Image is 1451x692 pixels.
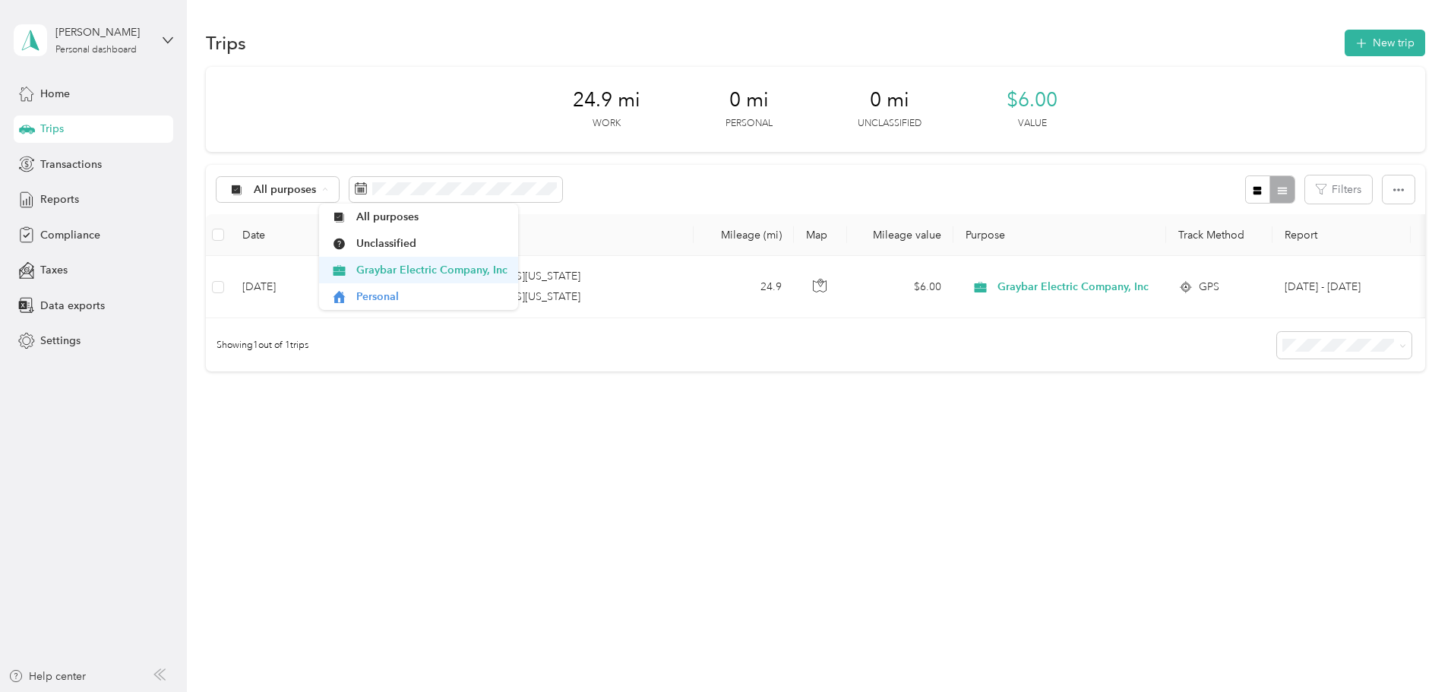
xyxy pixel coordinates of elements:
[230,256,344,318] td: [DATE]
[40,86,70,102] span: Home
[729,88,769,112] span: 0 mi
[356,289,507,305] span: Personal
[356,262,507,278] span: Graybar Electric Company, Inc
[55,46,137,55] div: Personal dashboard
[694,214,794,256] th: Mileage (mi)
[254,185,317,195] span: All purposes
[40,121,64,137] span: Trips
[230,214,344,256] th: Date
[1345,30,1425,56] button: New trip
[40,333,81,349] span: Settings
[870,88,909,112] span: 0 mi
[794,214,847,256] th: Map
[40,191,79,207] span: Reports
[847,256,953,318] td: $6.00
[953,214,1166,256] th: Purpose
[997,279,1149,295] span: Graybar Electric Company, Inc
[1305,175,1372,204] button: Filters
[593,117,621,131] p: Work
[1007,88,1057,112] span: $6.00
[206,35,246,51] h1: Trips
[847,214,953,256] th: Mileage value
[1272,256,1411,318] td: Sep 1 - 30, 2025
[55,24,150,40] div: [PERSON_NAME]
[1199,279,1219,295] span: GPS
[858,117,921,131] p: Unclassified
[1272,214,1411,256] th: Report
[206,339,308,352] span: Showing 1 out of 1 trips
[8,668,86,684] button: Help center
[1166,214,1272,256] th: Track Method
[344,214,694,256] th: Locations
[356,209,507,225] span: All purposes
[40,262,68,278] span: Taxes
[40,227,100,243] span: Compliance
[40,156,102,172] span: Transactions
[694,256,794,318] td: 24.9
[1366,607,1451,692] iframe: Everlance-gr Chat Button Frame
[356,235,507,251] span: Unclassified
[725,117,773,131] p: Personal
[40,298,105,314] span: Data exports
[1018,117,1047,131] p: Value
[573,88,640,112] span: 24.9 mi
